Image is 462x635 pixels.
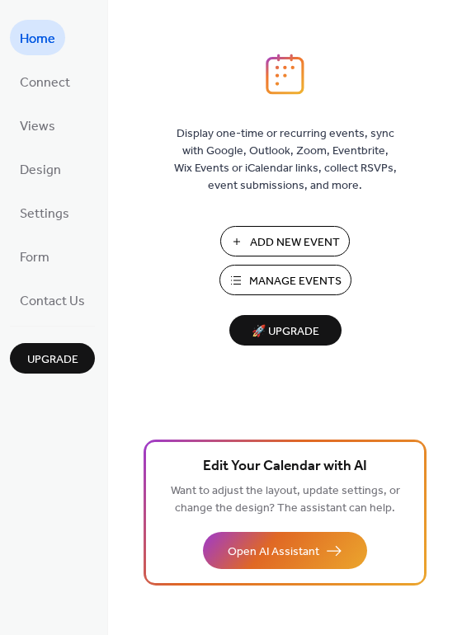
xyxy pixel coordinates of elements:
[10,343,95,374] button: Upgrade
[174,125,397,195] span: Display one-time or recurring events, sync with Google, Outlook, Zoom, Eventbrite, Wix Events or ...
[220,226,350,256] button: Add New Event
[171,480,400,520] span: Want to adjust the layout, update settings, or change the design? The assistant can help.
[10,107,65,143] a: Views
[20,201,69,227] span: Settings
[10,63,80,99] a: Connect
[20,70,70,96] span: Connect
[10,282,95,317] a: Contact Us
[10,151,71,186] a: Design
[249,273,342,290] span: Manage Events
[250,234,340,252] span: Add New Event
[10,20,65,55] a: Home
[229,315,342,346] button: 🚀 Upgrade
[20,158,61,183] span: Design
[239,321,332,343] span: 🚀 Upgrade
[203,532,367,569] button: Open AI Assistant
[20,289,85,314] span: Contact Us
[20,114,55,139] span: Views
[266,54,304,95] img: logo_icon.svg
[10,238,59,274] a: Form
[203,455,367,478] span: Edit Your Calendar with AI
[27,351,78,369] span: Upgrade
[228,543,319,561] span: Open AI Assistant
[10,195,79,230] a: Settings
[20,26,55,52] span: Home
[219,265,351,295] button: Manage Events
[20,245,49,270] span: Form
